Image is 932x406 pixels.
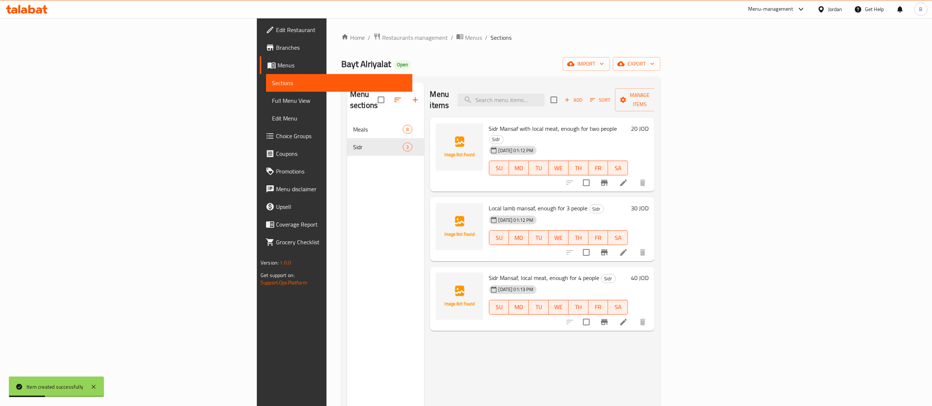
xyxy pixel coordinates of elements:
button: Branch-specific-item [596,244,613,261]
span: Promotions [276,167,406,176]
span: Grocery Checklist [276,238,406,246]
button: SU [489,230,509,245]
button: Branch-specific-item [596,313,613,331]
span: Select to update [579,175,594,190]
a: Choice Groups [260,127,412,145]
button: FR [589,161,608,175]
li: / [451,33,453,42]
span: TH [572,163,586,174]
span: Sidr [601,274,615,283]
span: B [919,5,922,13]
div: Sidr [489,135,504,144]
span: MO [512,163,526,174]
button: MO [509,300,529,315]
button: SA [608,300,628,315]
span: [DATE] 01:13 PM [496,286,537,293]
button: delete [634,313,652,331]
a: Full Menu View [266,92,412,109]
a: Sections [266,74,412,92]
span: export [619,59,655,69]
span: Local lamb mansaf, enough for 3 people [489,203,588,214]
button: SU [489,300,509,315]
span: Sections [491,33,512,42]
input: search [458,94,545,106]
span: Select to update [579,314,594,330]
button: FR [589,300,608,315]
span: Sections [272,78,406,87]
img: Local lamb mansaf, enough for 3 people [436,203,483,250]
button: delete [634,174,652,192]
button: MO [509,161,529,175]
span: SU [492,163,506,174]
a: Branches [260,39,412,56]
button: Add section [406,91,424,109]
div: Item created successfully [27,383,83,391]
button: MO [509,230,529,245]
button: SA [608,161,628,175]
div: Sidr [601,274,616,283]
span: MO [512,302,526,312]
span: FR [591,232,605,243]
a: Upsell [260,198,412,216]
button: TU [529,300,549,315]
span: Menu disclaimer [276,185,406,193]
span: 1.0.0 [280,258,291,267]
div: Sidr [589,204,604,213]
h2: Menu items [430,89,449,111]
span: FR [591,163,605,174]
span: Restaurants management [382,33,448,42]
span: Sort sections [389,91,406,109]
span: Upsell [276,202,406,211]
a: Grocery Checklist [260,233,412,251]
button: WE [549,230,569,245]
span: Full Menu View [272,96,406,105]
span: Select section [546,92,562,108]
span: Select to update [579,245,594,260]
span: TU [532,302,546,312]
span: Sidr Mansaf, local meat, enough for 4 people [489,272,600,283]
span: WE [552,302,566,312]
button: WE [549,300,569,315]
a: Coverage Report [260,216,412,233]
span: Get support on: [261,270,294,280]
button: Manage items [615,88,664,111]
span: TH [572,302,586,312]
button: TU [529,230,549,245]
button: TH [569,300,589,315]
span: Sort items [585,94,615,106]
button: SU [489,161,509,175]
button: WE [549,161,569,175]
div: Meals [353,125,403,134]
span: TU [532,163,546,174]
h6: 30 JOD [631,203,649,213]
span: SA [611,232,625,243]
div: items [403,143,412,151]
img: Sidr Mansaf, local meat, enough for 4 people [436,273,483,320]
a: Coupons [260,145,412,162]
div: Menu-management [748,5,793,14]
a: Support.OpsPlatform [261,278,307,287]
button: TH [569,161,589,175]
span: Sidr [590,205,604,213]
button: TH [569,230,589,245]
img: Sidr Mansaf with local meat, enough for two people [436,123,483,171]
span: Manage items [621,91,659,109]
span: 8 [403,126,412,133]
span: Edit Restaurant [276,25,406,34]
span: Sidr [489,135,503,144]
span: Version: [261,258,279,267]
span: Select all sections [373,92,389,108]
span: Add item [562,94,585,106]
button: Sort [588,94,612,106]
span: FR [591,302,605,312]
button: Branch-specific-item [596,174,613,192]
span: [DATE] 01:12 PM [496,217,537,224]
button: import [563,57,610,71]
span: Sidr [353,143,403,151]
a: Edit Restaurant [260,21,412,39]
span: 3 [403,144,412,151]
span: SU [492,302,506,312]
div: items [403,125,412,134]
button: FR [589,230,608,245]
